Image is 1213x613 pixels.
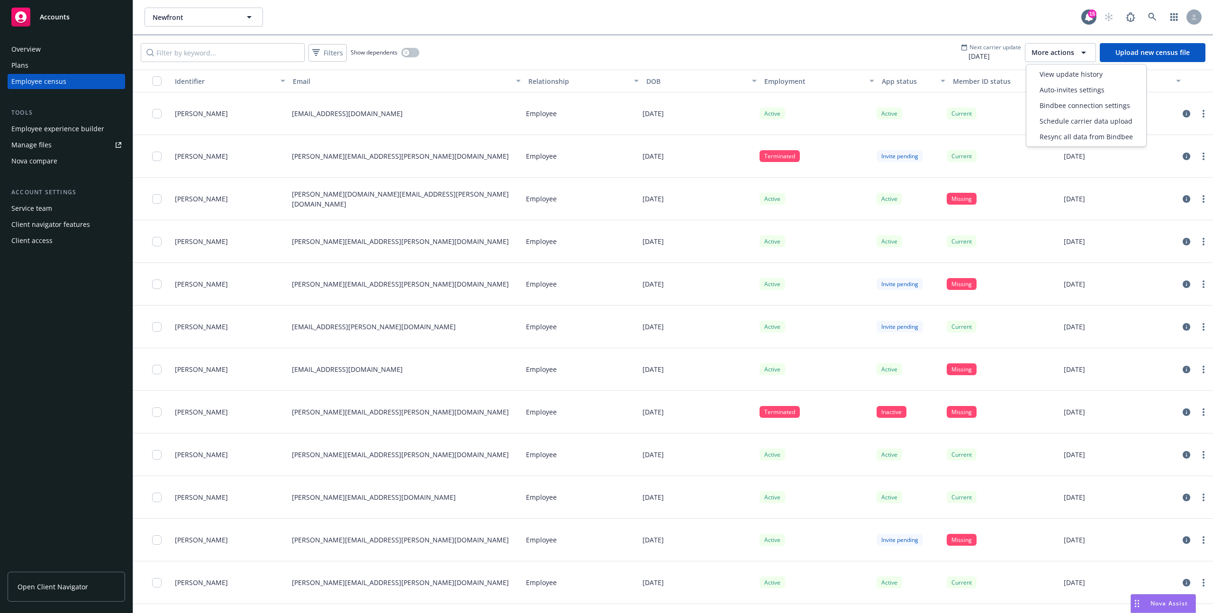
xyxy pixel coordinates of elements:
div: Invite pending [877,150,923,162]
div: Terminated [760,150,800,162]
p: [DATE] [643,279,664,289]
div: Active [760,108,785,119]
div: Missing [947,406,977,418]
div: Member ID status [953,76,1063,86]
span: View update history [1040,69,1103,79]
button: Employment [760,70,878,92]
a: Client navigator features [8,217,125,232]
a: more [1198,577,1209,588]
a: circleInformation [1181,279,1192,290]
input: Toggle Row Selected [152,322,162,332]
button: App status [878,70,949,92]
div: Active [760,577,785,588]
button: Member ID status [949,70,1067,92]
button: Nova Assist [1131,594,1196,613]
p: [PERSON_NAME][EMAIL_ADDRESS][PERSON_NAME][DOMAIN_NAME] [292,407,509,417]
a: circleInformation [1181,406,1192,418]
div: Active [760,235,785,247]
p: Employee [526,364,557,374]
p: [DATE] [1064,407,1085,417]
span: Schedule carrier data upload [1040,116,1132,126]
a: circleInformation [1181,321,1192,333]
span: Show dependents [351,48,398,56]
span: Accounts [40,13,70,21]
a: more [1198,108,1209,119]
span: [PERSON_NAME] [175,236,228,246]
a: Plans [8,58,125,73]
div: Tools [8,108,125,117]
div: Current [947,577,977,588]
div: Overview [11,42,41,57]
p: Employee [526,577,557,587]
div: Client navigator features [11,217,90,232]
input: Toggle Row Selected [152,194,162,204]
div: Nova compare [11,153,57,169]
a: more [1198,406,1209,418]
a: Nova compare [8,153,125,169]
p: [DATE] [643,535,664,545]
a: Report a Bug [1121,8,1140,27]
a: circleInformation [1181,534,1192,546]
span: [PERSON_NAME] [175,535,228,545]
span: [PERSON_NAME] [175,450,228,460]
div: Active [760,278,785,290]
p: [DATE] [643,194,664,204]
input: Toggle Row Selected [152,450,162,460]
div: Active [877,108,902,119]
p: Employee [526,450,557,460]
a: more [1198,449,1209,460]
p: Employee [526,151,557,161]
a: Employee experience builder [8,121,125,136]
p: [DATE] [1064,151,1085,161]
div: Current [947,449,977,460]
div: App status [882,76,934,86]
div: Current [947,235,977,247]
div: DOB [646,76,746,86]
a: Switch app [1165,8,1184,27]
p: [PERSON_NAME][EMAIL_ADDRESS][PERSON_NAME][DOMAIN_NAME] [292,577,509,587]
p: [EMAIL_ADDRESS][DOMAIN_NAME] [292,108,403,118]
p: [DATE] [1064,492,1085,502]
a: circleInformation [1181,449,1192,460]
span: [PERSON_NAME] [175,279,228,289]
span: [PERSON_NAME] [175,407,228,417]
button: More actions [1025,43,1096,62]
button: Email [289,70,525,92]
p: Employee [526,322,557,332]
p: [PERSON_NAME][EMAIL_ADDRESS][PERSON_NAME][DOMAIN_NAME] [292,279,509,289]
span: [PERSON_NAME] [175,364,228,374]
div: Terminated [760,406,800,418]
p: Employee [526,236,557,246]
a: circleInformation [1181,108,1192,119]
p: [DATE] [643,322,664,332]
p: [PERSON_NAME][EMAIL_ADDRESS][PERSON_NAME][DOMAIN_NAME] [292,450,509,460]
button: Newfront [145,8,263,27]
p: [DATE] [643,577,664,587]
p: Employee [526,108,557,118]
p: [DATE] [643,151,664,161]
p: [PERSON_NAME][DOMAIN_NAME][EMAIL_ADDRESS][PERSON_NAME][DOMAIN_NAME] [292,189,518,209]
button: Filters [308,44,347,62]
div: Active [760,491,785,503]
p: [PERSON_NAME][EMAIL_ADDRESS][PERSON_NAME][DOMAIN_NAME] [292,535,509,545]
div: Active [760,363,785,375]
span: [PERSON_NAME] [175,151,228,161]
input: Filter by keyword... [141,43,305,62]
a: circleInformation [1181,151,1192,162]
input: Toggle Row Selected [152,237,162,246]
div: Email [293,76,510,86]
span: [PERSON_NAME] [175,577,228,587]
a: circleInformation [1181,236,1192,247]
div: Active [760,321,785,333]
a: circleInformation [1181,193,1192,205]
span: Nova Assist [1150,599,1188,607]
p: [DATE] [1064,450,1085,460]
a: Service team [8,201,125,216]
div: Service team [11,201,52,216]
div: Missing [947,534,977,546]
span: Resync all data from Bindbee [1040,132,1133,142]
div: Identifier [175,76,275,86]
a: Start snowing [1099,8,1118,27]
p: [PERSON_NAME][EMAIL_ADDRESS][DOMAIN_NAME] [292,492,456,502]
button: Identifier [171,70,289,92]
